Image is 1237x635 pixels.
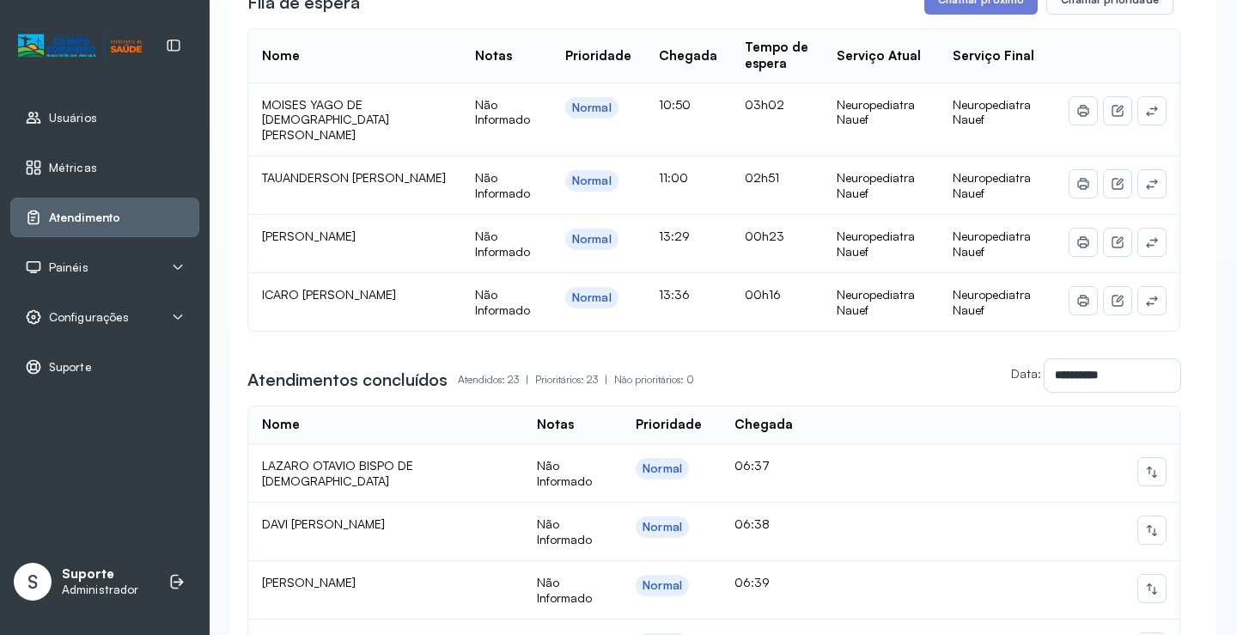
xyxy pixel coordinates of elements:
[262,48,300,64] div: Nome
[734,417,793,433] div: Chegada
[953,48,1034,64] div: Serviço Final
[475,287,530,317] span: Não Informado
[572,232,612,247] div: Normal
[572,101,612,115] div: Normal
[537,458,592,488] span: Não Informado
[734,516,770,531] span: 06:38
[745,97,784,112] span: 03h02
[62,583,138,597] p: Administrador
[837,170,926,200] div: Neuropediatra Nauef
[572,174,612,188] div: Normal
[572,290,612,305] div: Normal
[837,48,921,64] div: Serviço Atual
[475,170,530,200] span: Não Informado
[745,40,808,72] div: Tempo de espera
[49,211,120,225] span: Atendimento
[537,516,592,546] span: Não Informado
[262,516,385,531] span: DAVI [PERSON_NAME]
[537,575,592,605] span: Não Informado
[734,458,770,473] span: 06:37
[953,170,1031,200] span: Neuropediatra Nauef
[565,48,631,64] div: Prioridade
[659,97,691,112] span: 10:50
[475,97,530,127] span: Não Informado
[49,310,129,325] span: Configurações
[953,287,1031,317] span: Neuropediatra Nauef
[247,368,448,392] h3: Atendimentos concluídos
[18,32,142,60] img: Logotipo do estabelecimento
[262,458,413,488] span: LAZARO OTAVIO BISPO DE [DEMOGRAPHIC_DATA]
[745,229,784,243] span: 00h23
[49,360,92,375] span: Suporte
[49,161,97,175] span: Métricas
[953,97,1031,127] span: Neuropediatra Nauef
[659,229,690,243] span: 13:29
[837,287,926,317] div: Neuropediatra Nauef
[837,97,926,127] div: Neuropediatra Nauef
[475,48,512,64] div: Notas
[837,229,926,259] div: Neuropediatra Nauef
[526,373,528,386] span: |
[734,575,770,589] span: 06:39
[745,287,781,302] span: 00h16
[262,575,356,589] span: [PERSON_NAME]
[537,417,574,433] div: Notas
[659,48,717,64] div: Chegada
[262,417,300,433] div: Nome
[659,287,690,302] span: 13:36
[25,159,185,176] a: Métricas
[643,578,682,593] div: Normal
[745,170,779,185] span: 02h51
[953,229,1031,259] span: Neuropediatra Nauef
[605,373,607,386] span: |
[49,111,97,125] span: Usuários
[636,417,702,433] div: Prioridade
[535,368,614,392] p: Prioritários: 23
[614,368,694,392] p: Não prioritários: 0
[62,566,138,583] p: Suporte
[49,260,88,275] span: Painéis
[25,109,185,126] a: Usuários
[643,520,682,534] div: Normal
[262,170,446,185] span: TAUANDERSON [PERSON_NAME]
[659,170,688,185] span: 11:00
[262,229,356,243] span: [PERSON_NAME]
[1011,366,1041,381] label: Data:
[458,368,535,392] p: Atendidos: 23
[262,287,396,302] span: ICARO [PERSON_NAME]
[643,461,682,476] div: Normal
[475,229,530,259] span: Não Informado
[262,97,389,142] span: MOISES YAGO DE [DEMOGRAPHIC_DATA][PERSON_NAME]
[25,209,185,226] a: Atendimento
